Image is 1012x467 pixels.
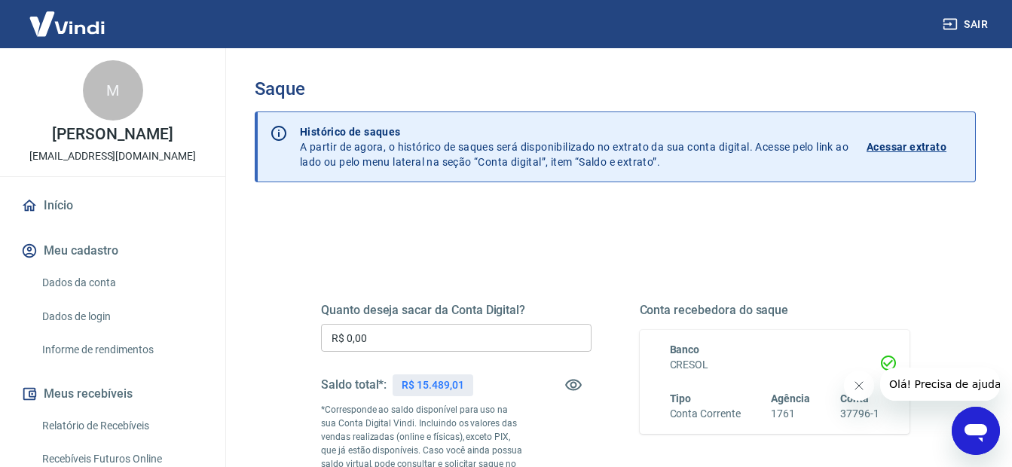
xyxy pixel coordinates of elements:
button: Sair [940,11,994,38]
p: A partir de agora, o histórico de saques será disponibilizado no extrato da sua conta digital. Ac... [300,124,848,169]
iframe: Botão para abrir a janela de mensagens [952,407,1000,455]
p: [PERSON_NAME] [52,127,173,142]
h5: Conta recebedora do saque [640,303,910,318]
h6: CRESOL [670,357,880,373]
span: Banco [670,343,700,356]
p: R$ 15.489,01 [402,377,463,393]
img: Vindi [18,1,116,47]
a: Acessar extrato [867,124,963,169]
button: Meus recebíveis [18,377,207,411]
a: Relatório de Recebíveis [36,411,207,441]
h6: 37796-1 [840,406,879,422]
p: Acessar extrato [867,139,946,154]
a: Dados de login [36,301,207,332]
h6: 1761 [771,406,810,422]
span: Conta [840,392,869,404]
h5: Quanto deseja sacar da Conta Digital? [321,303,592,318]
p: Histórico de saques [300,124,848,139]
iframe: Fechar mensagem [844,371,874,401]
button: Meu cadastro [18,234,207,267]
a: Informe de rendimentos [36,334,207,365]
span: Agência [771,392,810,404]
a: Início [18,189,207,222]
p: [EMAIL_ADDRESS][DOMAIN_NAME] [29,148,196,164]
h3: Saque [255,78,976,99]
a: Dados da conta [36,267,207,298]
span: Olá! Precisa de ajuda? [9,11,127,23]
h6: Conta Corrente [670,406,741,422]
iframe: Mensagem da empresa [880,368,1000,401]
div: M [83,60,143,121]
span: Tipo [670,392,692,404]
h5: Saldo total*: [321,377,387,392]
